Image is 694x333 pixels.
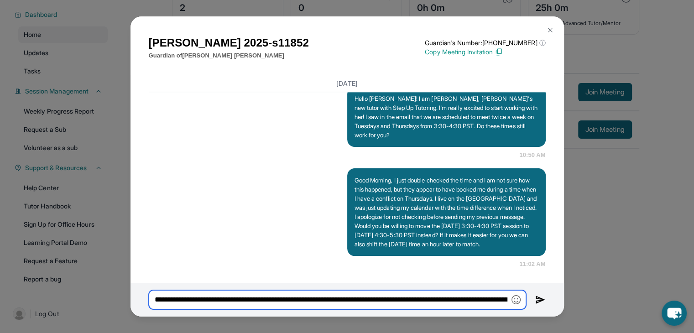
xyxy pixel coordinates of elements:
[425,47,545,57] p: Copy Meeting Invitation
[355,94,538,140] p: Hello [PERSON_NAME]! I am [PERSON_NAME], [PERSON_NAME]'s new tutor with Step Up Tutoring. I'm rea...
[149,35,309,51] h1: [PERSON_NAME] 2025-s11852
[355,176,538,249] p: Good Morning, I just double checked the time and I am not sure how this happened, but they appear...
[662,301,687,326] button: chat-button
[519,260,545,269] span: 11:02 AM
[519,151,545,160] span: 10:50 AM
[425,38,545,47] p: Guardian's Number: [PHONE_NUMBER]
[495,48,503,56] img: Copy Icon
[511,295,521,304] img: Emoji
[149,51,309,60] p: Guardian of [PERSON_NAME] [PERSON_NAME]
[539,38,545,47] span: ⓘ
[149,79,546,88] h3: [DATE]
[535,294,546,305] img: Send icon
[547,26,554,34] img: Close Icon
